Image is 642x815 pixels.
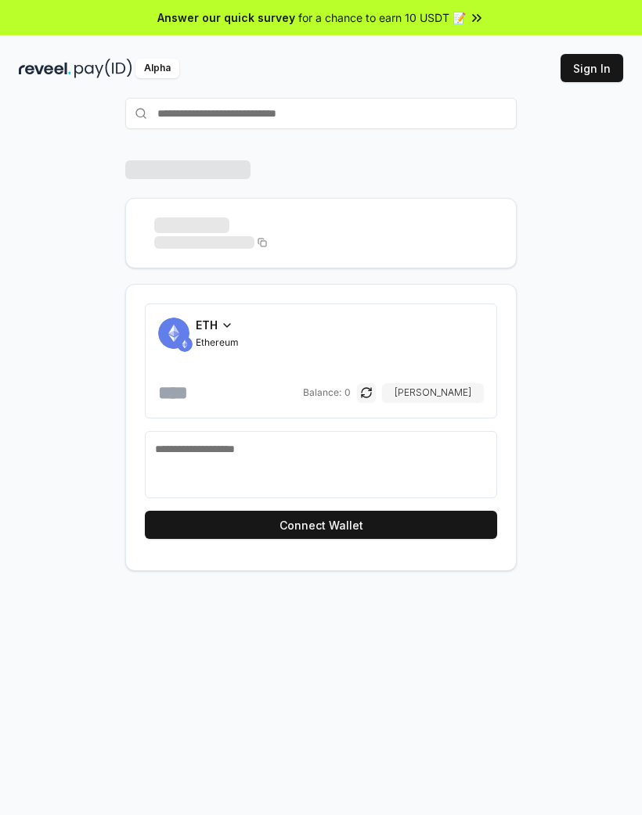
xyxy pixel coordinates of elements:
[298,9,466,26] span: for a chance to earn 10 USDT 📝
[303,386,341,399] span: Balance:
[74,59,132,78] img: pay_id
[196,317,218,333] span: ETH
[19,59,71,78] img: reveel_dark
[561,54,623,82] button: Sign In
[145,511,497,539] button: Connect Wallet
[177,336,193,352] img: ETH.svg
[135,59,179,78] div: Alpha
[344,386,351,399] span: 0
[196,336,239,349] span: Ethereum
[382,383,484,402] button: [PERSON_NAME]
[157,9,295,26] span: Answer our quick survey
